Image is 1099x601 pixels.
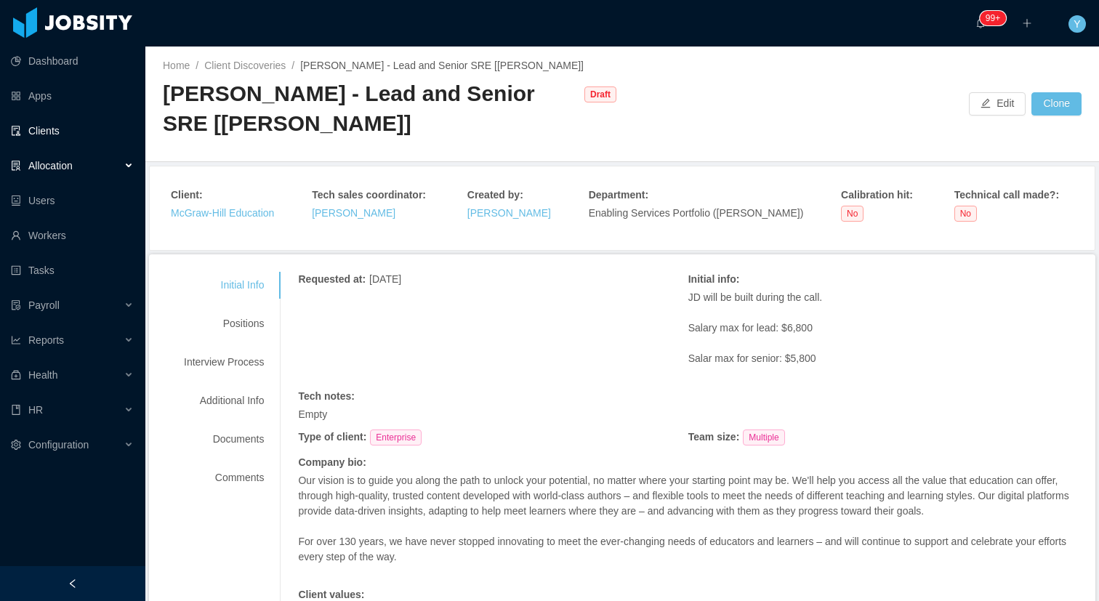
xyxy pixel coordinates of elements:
a: Home [163,60,190,71]
strong: Team size : [688,431,740,443]
strong: Tech notes : [298,390,355,402]
strong: Technical call made? : [954,189,1059,201]
strong: Company bio : [298,456,366,468]
p: Salary max for lead: $6,800 [688,320,1078,336]
div: Documents [166,426,281,453]
span: No [841,206,863,222]
div: [PERSON_NAME] - Lead and Senior SRE [[PERSON_NAME]] [163,79,577,138]
button: Clone [1031,92,1082,116]
strong: Initial info : [688,273,740,285]
i: icon: book [11,405,21,415]
strong: Department : [589,189,648,201]
strong: Tech sales coordinator : [312,189,426,201]
a: icon: pie-chartDashboard [11,47,134,76]
div: Initial Info [166,272,281,299]
div: Interview Process [166,349,281,376]
span: Reports [28,334,64,346]
a: icon: auditClients [11,116,134,145]
a: icon: robotUsers [11,186,134,215]
span: Payroll [28,299,60,311]
div: Additional Info [166,387,281,414]
span: Y [1074,15,1080,33]
i: icon: plus [1022,18,1032,28]
i: icon: line-chart [11,335,21,345]
i: icon: solution [11,161,21,171]
span: / [291,60,294,71]
p: Salar max for senior: $5,800 [688,351,1078,366]
span: Empty [298,408,327,420]
p: Our vision is to guide you along the path to unlock your potential, no matter where your starting... [298,473,1071,519]
strong: Calibration hit : [841,189,913,201]
a: icon: appstoreApps [11,81,134,110]
i: icon: medicine-box [11,370,21,380]
p: JD will be built during the call. [688,290,1078,305]
a: icon: userWorkers [11,221,134,250]
strong: Client values : [298,589,364,600]
span: Multiple [743,429,784,445]
sup: 456 [980,11,1006,25]
button: icon: editEdit [969,92,1026,116]
strong: Type of client : [298,431,366,443]
a: [PERSON_NAME] [312,207,395,219]
i: icon: bell [975,18,986,28]
span: Health [28,369,57,381]
i: icon: file-protect [11,300,21,310]
a: [PERSON_NAME] [467,207,551,219]
span: No [954,206,977,222]
span: / [196,60,198,71]
a: icon: profileTasks [11,256,134,285]
strong: Created by : [467,189,523,201]
strong: Client : [171,189,203,201]
span: [DATE] [369,273,401,285]
strong: Requested at : [298,273,366,285]
a: Client Discoveries [204,60,286,71]
div: Positions [166,310,281,337]
span: [PERSON_NAME] - Lead and Senior SRE [[PERSON_NAME]] [300,60,584,71]
i: icon: setting [11,440,21,450]
p: For over 130 years, we have never stopped innovating to meet the ever-changing needs of educators... [298,534,1071,565]
span: Draft [584,86,616,102]
span: Enabling Services Portfolio ([PERSON_NAME]) [589,207,804,219]
span: HR [28,404,43,416]
a: McGraw-Hill Education [171,207,274,219]
span: Configuration [28,439,89,451]
span: Enterprise [370,429,422,445]
div: Comments [166,464,281,491]
span: Allocation [28,160,73,172]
